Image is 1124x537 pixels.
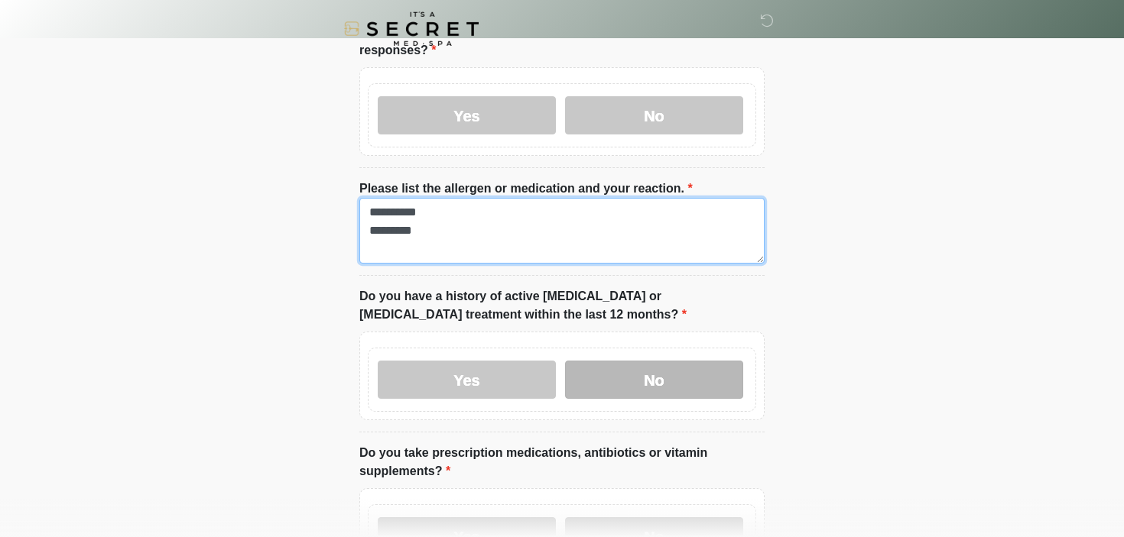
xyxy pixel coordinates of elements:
label: Please list the allergen or medication and your reaction. [359,180,693,198]
label: Do you take prescription medications, antibiotics or vitamin supplements? [359,444,765,480]
img: It's A Secret Med Spa Logo [344,11,479,46]
label: No [565,361,743,399]
label: Yes [378,96,556,134]
label: Do you have a history of active [MEDICAL_DATA] or [MEDICAL_DATA] treatment within the last 12 mon... [359,287,765,324]
label: Yes [378,361,556,399]
label: No [565,96,743,134]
